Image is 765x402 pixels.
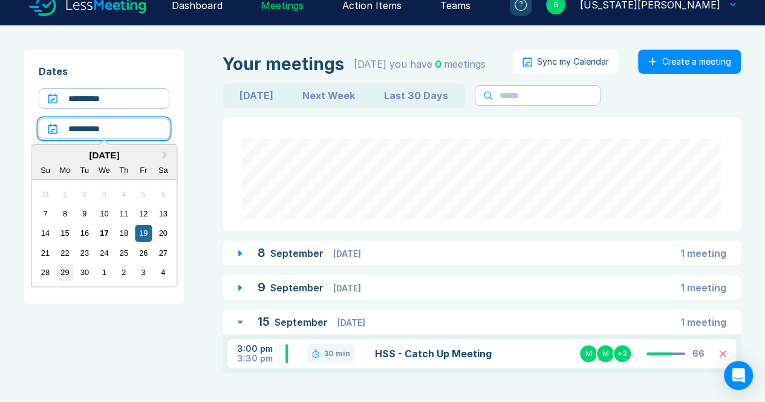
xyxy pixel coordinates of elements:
[324,349,350,358] div: 30 min
[225,86,288,105] button: [DATE]
[76,245,93,261] div: Choose Tuesday, September 23rd, 2025
[435,58,441,70] span: 0
[596,344,615,363] div: M
[31,150,177,160] h2: [DATE]
[57,264,73,280] div: Choose Monday, September 29th, 2025
[116,162,132,178] div: Thursday
[258,314,270,329] span: 15
[155,225,171,241] div: Choose Saturday, September 20th, 2025
[513,50,619,74] button: Sync my Calendar
[638,50,741,74] button: Create a meeting
[37,206,53,222] div: Choose Sunday, September 7th, 2025
[76,162,93,178] div: Tuesday
[687,282,726,294] span: meeting
[31,144,177,287] div: Choose Date
[333,283,361,293] span: [DATE]
[37,225,53,241] div: Choose Sunday, September 14th, 2025
[719,350,726,357] button: Delete
[662,57,731,66] div: Create a meeting
[687,316,726,328] span: meeting
[270,282,326,294] span: September
[96,162,112,178] div: Wednesday
[76,186,93,203] div: Not available Tuesday, September 2nd, 2025
[116,225,132,241] div: Choose Thursday, September 18th, 2025
[680,247,685,259] span: 1
[369,86,463,105] button: Last 30 Days
[135,186,152,203] div: Not available Friday, September 5th, 2025
[116,206,132,222] div: Choose Thursday, September 11th, 2025
[687,247,726,259] span: meeting
[613,344,632,363] div: + 2
[537,57,609,66] div: Sync my Calendar
[76,264,93,280] div: Choose Tuesday, September 30th, 2025
[135,206,152,222] div: Choose Friday, September 12th, 2025
[135,264,152,280] div: Choose Friday, October 3rd, 2025
[156,146,175,166] button: Next Month
[579,344,598,363] div: M
[354,57,486,71] div: [DATE] you have meeting s
[116,245,132,261] div: Choose Thursday, September 25th, 2025
[57,245,73,261] div: Choose Monday, September 22nd, 2025
[692,349,705,358] div: 66
[39,64,169,79] div: Dates
[680,282,685,294] span: 1
[237,344,285,354] div: 3:00 pm
[76,206,93,222] div: Choose Tuesday, September 9th, 2025
[724,361,753,390] div: Open Intercom Messenger
[258,280,265,294] span: 9
[337,317,365,328] span: [DATE]
[96,264,112,280] div: Choose Wednesday, October 1st, 2025
[37,245,53,261] div: Choose Sunday, September 21st, 2025
[96,186,112,203] div: Not available Wednesday, September 3rd, 2025
[36,184,173,282] div: Month September, 2025
[135,225,152,241] div: Choose Friday, September 19th, 2025
[375,346,538,361] a: HSS - Catch Up Meeting
[96,206,112,222] div: Choose Wednesday, September 10th, 2025
[223,54,344,74] div: Your meetings
[155,264,171,280] div: Choose Saturday, October 4th, 2025
[237,354,285,363] div: 3:30 pm
[135,245,152,261] div: Choose Friday, September 26th, 2025
[155,162,171,178] div: Saturday
[37,162,53,178] div: Sunday
[57,225,73,241] div: Choose Monday, September 15th, 2025
[116,186,132,203] div: Not available Thursday, September 4th, 2025
[135,162,152,178] div: Friday
[680,316,685,328] span: 1
[96,225,112,241] div: Choose Wednesday, September 17th, 2025
[116,264,132,280] div: Choose Thursday, October 2nd, 2025
[333,248,361,259] span: [DATE]
[37,186,53,203] div: Not available Sunday, August 31st, 2025
[288,86,369,105] button: Next Week
[76,225,93,241] div: Choose Tuesday, September 16th, 2025
[155,245,171,261] div: Choose Saturday, September 27th, 2025
[258,245,265,260] span: 8
[270,247,326,259] span: September
[155,186,171,203] div: Not available Saturday, September 6th, 2025
[57,186,73,203] div: Not available Monday, September 1st, 2025
[96,245,112,261] div: Choose Wednesday, September 24th, 2025
[37,264,53,280] div: Choose Sunday, September 28th, 2025
[275,316,330,328] span: September
[155,206,171,222] div: Choose Saturday, September 13th, 2025
[57,162,73,178] div: Monday
[57,206,73,222] div: Choose Monday, September 8th, 2025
